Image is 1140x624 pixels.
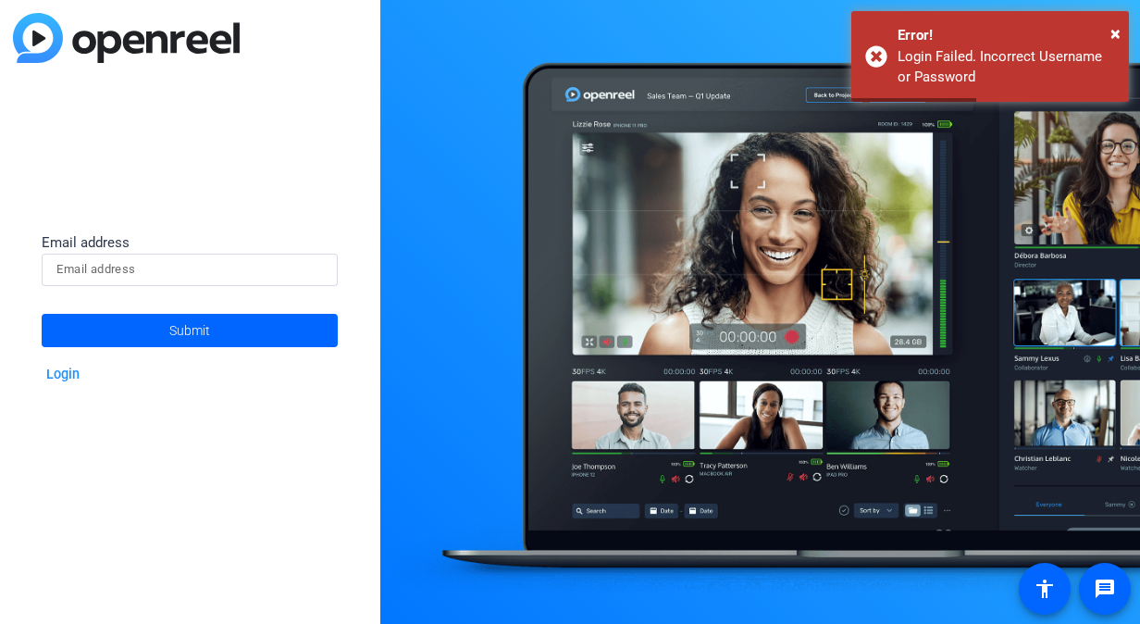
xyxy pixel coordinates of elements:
[1034,578,1056,600] mat-icon: accessibility
[169,307,210,354] span: Submit
[56,258,323,281] input: Email address
[898,25,1115,46] div: Error!
[42,234,130,251] span: Email address
[46,367,80,382] a: Login
[13,13,240,63] img: blue-gradient.svg
[1094,578,1116,600] mat-icon: message
[42,314,338,347] button: Submit
[1110,22,1121,44] span: ×
[898,46,1115,88] div: Login Failed. Incorrect Username or Password
[1110,19,1121,47] button: Close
